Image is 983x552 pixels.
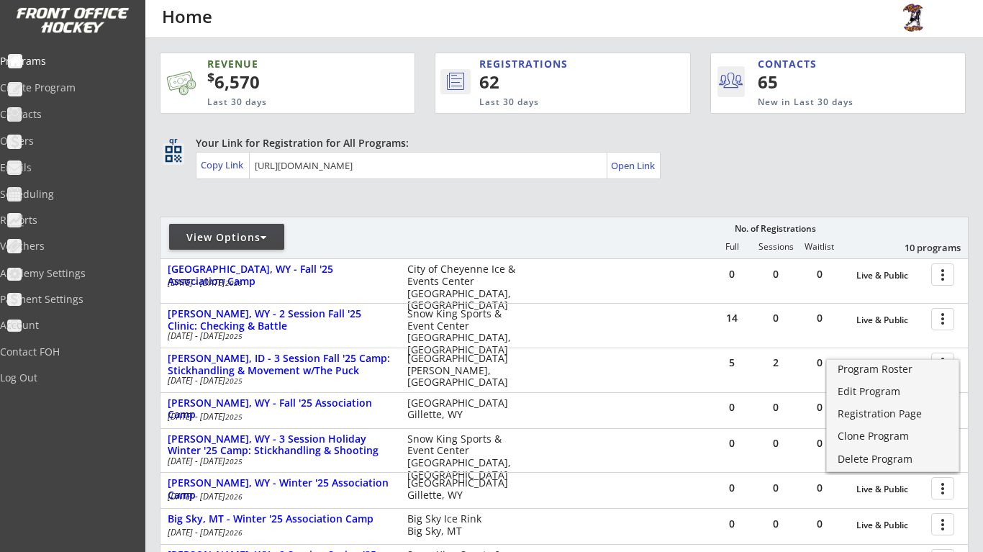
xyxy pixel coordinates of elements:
div: [DATE] - [DATE] [168,492,388,501]
div: Full [710,242,753,252]
div: 0 [754,269,797,279]
div: [GEOGRAPHIC_DATA] [PERSON_NAME], [GEOGRAPHIC_DATA] [407,353,520,389]
button: more_vert [931,477,954,499]
div: [GEOGRAPHIC_DATA] Gillette, WY [407,477,520,502]
div: 62 [479,70,641,94]
div: Waitlist [797,242,841,252]
div: No. of Registrations [730,224,820,234]
div: [PERSON_NAME], WY - 3 Session Holiday Winter '25 Camp: Stickhandling & Shooting [168,433,392,458]
div: Copy Link [201,158,246,171]
div: Snow King Sports & Event Center [GEOGRAPHIC_DATA], [GEOGRAPHIC_DATA] [407,308,520,356]
div: 0 [798,313,841,323]
div: 0 [710,402,753,412]
div: [PERSON_NAME], WY - 2 Session Fall '25 Clinic: Checking & Battle [168,308,392,332]
div: Clone Program [838,431,948,441]
div: 0 [710,269,753,279]
div: [DATE] - [DATE] [168,376,388,385]
div: Sessions [754,242,797,252]
em: 2026 [225,492,243,502]
div: 5 [710,358,753,368]
em: 2025 [225,456,243,466]
div: Your Link for Registration for All Programs: [196,136,924,150]
div: Last 30 days [207,96,350,109]
button: more_vert [931,513,954,535]
sup: $ [207,68,214,86]
button: more_vert [931,308,954,330]
div: 0 [798,402,841,412]
div: CONTACTS [758,57,823,71]
div: Live & Public [856,484,924,494]
div: 0 [798,519,841,529]
div: Open Link [611,160,656,172]
div: REVENUE [207,57,350,71]
div: 10 programs [886,241,961,254]
a: Edit Program [827,382,959,404]
div: 0 [798,358,841,368]
div: 0 [754,519,797,529]
div: 0 [710,483,753,493]
div: 65 [758,70,846,94]
div: [PERSON_NAME], ID - 3 Session Fall '25 Camp: Stickhandling & Movement w/The Puck [168,353,392,377]
div: Edit Program [838,386,948,397]
div: 0 [798,483,841,493]
div: Big Sky, MT - Winter '25 Association Camp [168,513,392,525]
div: [DATE] - [DATE] [168,412,388,421]
div: 0 [754,313,797,323]
div: 0 [710,438,753,448]
div: 0 [754,483,797,493]
div: Last 30 days [479,96,630,109]
a: Open Link [611,155,656,176]
em: 2025 [225,278,243,288]
div: [PERSON_NAME], WY - Winter '25 Association Camp [168,477,392,502]
div: 0 [710,519,753,529]
div: Delete Program [838,454,948,464]
div: [DATE] - [DATE] [168,457,388,466]
em: 2025 [225,412,243,422]
em: 2025 [225,376,243,386]
div: Program Roster [838,364,948,374]
div: 0 [754,438,797,448]
em: 2025 [225,331,243,341]
button: qr_code [163,143,184,165]
div: [GEOGRAPHIC_DATA], WY - Fall '25 Association Camp [168,263,392,288]
div: Big Sky Ice Rink Big Sky, MT [407,513,520,538]
div: [PERSON_NAME], WY - Fall '25 Association Camp [168,397,392,422]
div: 0 [798,438,841,448]
div: 0 [798,269,841,279]
em: 2026 [225,528,243,538]
button: more_vert [931,263,954,286]
div: Registration Page [838,409,948,419]
div: 6,570 [207,70,369,94]
div: REGISTRATIONS [479,57,627,71]
div: 14 [710,313,753,323]
a: Program Roster [827,360,959,381]
div: [GEOGRAPHIC_DATA] Gillette, WY [407,397,520,422]
div: New in Last 30 days [758,96,898,109]
div: qr [164,136,181,145]
div: Live & Public [856,315,924,325]
div: [DATE] - [DATE] [168,332,388,340]
div: City of Cheyenne Ice & Events Center [GEOGRAPHIC_DATA], [GEOGRAPHIC_DATA] [407,263,520,312]
div: View Options [169,230,284,245]
div: Live & Public [856,520,924,530]
div: [DATE] - [DATE] [168,279,388,287]
div: Live & Public [856,271,924,281]
div: 2 [754,358,797,368]
div: [DATE] - [DATE] [168,528,388,537]
div: Snow King Sports & Event Center [GEOGRAPHIC_DATA], [GEOGRAPHIC_DATA] [407,433,520,481]
a: Registration Page [827,404,959,426]
div: 0 [754,402,797,412]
